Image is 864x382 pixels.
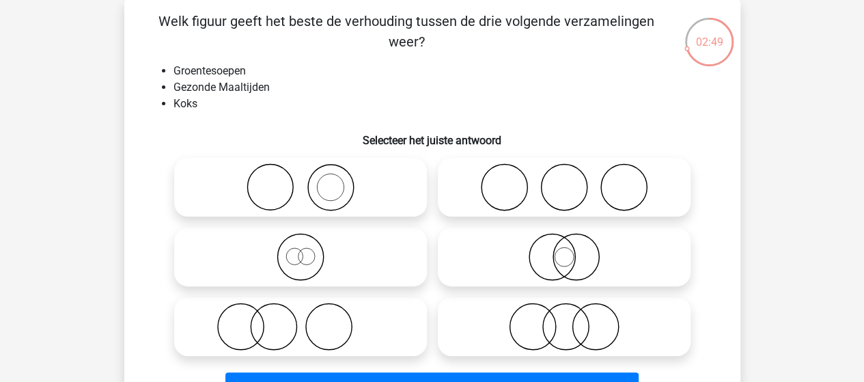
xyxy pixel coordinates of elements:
[684,16,735,51] div: 02:49
[173,96,719,112] li: Koks
[146,11,667,52] p: Welk figuur geeft het beste de verhouding tussen de drie volgende verzamelingen weer?
[146,123,719,147] h6: Selecteer het juiste antwoord
[173,79,719,96] li: Gezonde Maaltijden
[173,63,719,79] li: Groentesoepen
